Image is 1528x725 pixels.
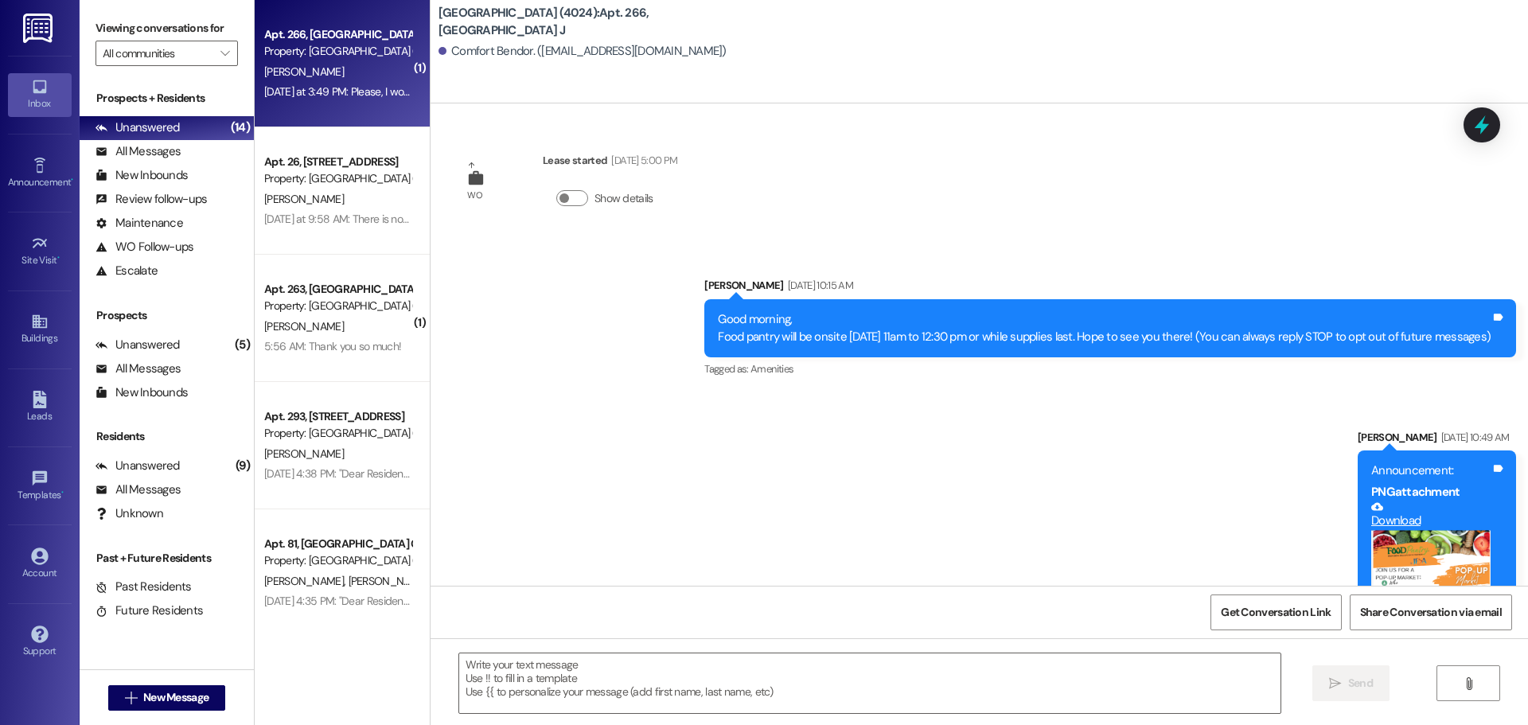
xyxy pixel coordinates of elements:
[348,574,432,588] span: [PERSON_NAME]
[264,339,401,353] div: 5:56 AM: Thank you so much!
[1210,594,1341,630] button: Get Conversation Link
[439,43,727,60] div: Comfort Bendor. ([EMAIL_ADDRESS][DOMAIN_NAME])
[8,308,72,351] a: Buildings
[1358,429,1516,451] div: [PERSON_NAME]
[264,446,344,461] span: [PERSON_NAME]
[264,84,916,99] div: [DATE] at 3:49 PM: Please, I would like you to fumigate my apartment [DATE] if possible. I will d...
[80,307,254,324] div: Prospects
[264,408,411,425] div: Apt. 293, [STREET_ADDRESS]
[1371,530,1491,650] button: Zoom image
[95,505,163,522] div: Unknown
[8,230,72,273] a: Site Visit •
[264,192,344,206] span: [PERSON_NAME]
[594,190,653,207] label: Show details
[1371,501,1491,528] a: Download
[1360,604,1502,621] span: Share Conversation via email
[1329,677,1341,690] i: 
[718,311,1491,345] div: Good morning, Food pantry will be onsite [DATE] 11am to 12:30 pm or while supplies last. Hope to ...
[264,298,411,314] div: Property: [GEOGRAPHIC_DATA] (4024)
[8,543,72,586] a: Account
[467,187,482,204] div: WO
[95,215,183,232] div: Maintenance
[95,458,180,474] div: Unanswered
[1348,675,1373,692] span: Send
[57,252,60,263] span: •
[103,41,212,66] input: All communities
[61,487,64,498] span: •
[750,362,793,376] span: Amenities
[704,357,1516,380] div: Tagged as:
[264,281,411,298] div: Apt. 263, [GEOGRAPHIC_DATA] J
[80,90,254,107] div: Prospects + Residents
[704,277,1516,299] div: [PERSON_NAME]
[264,170,411,187] div: Property: [GEOGRAPHIC_DATA] (4024)
[1350,594,1512,630] button: Share Conversation via email
[95,143,181,160] div: All Messages
[1371,462,1491,479] div: Announcement:
[95,239,193,255] div: WO Follow-ups
[784,277,853,294] div: [DATE] 10:15 AM
[439,5,757,39] b: [GEOGRAPHIC_DATA] (4024): Apt. 266, [GEOGRAPHIC_DATA] J
[264,154,411,170] div: Apt. 26, [STREET_ADDRESS]
[80,428,254,445] div: Residents
[264,552,411,569] div: Property: [GEOGRAPHIC_DATA] (4024)
[8,73,72,116] a: Inbox
[543,152,677,174] div: Lease started
[95,602,203,619] div: Future Residents
[231,333,254,357] div: (5)
[95,384,188,401] div: New Inbounds
[264,26,411,43] div: Apt. 266, [GEOGRAPHIC_DATA] J
[264,536,411,552] div: Apt. 81, [GEOGRAPHIC_DATA] C
[264,319,344,333] span: [PERSON_NAME]
[264,574,349,588] span: [PERSON_NAME]
[8,386,72,429] a: Leads
[1437,429,1510,446] div: [DATE] 10:49 AM
[95,191,207,208] div: Review follow-ups
[8,621,72,664] a: Support
[232,454,254,478] div: (9)
[264,425,411,442] div: Property: [GEOGRAPHIC_DATA] (4024)
[8,465,72,508] a: Templates •
[95,361,181,377] div: All Messages
[95,579,192,595] div: Past Residents
[23,14,56,43] img: ResiDesk Logo
[95,167,188,184] div: New Inbounds
[95,16,238,41] label: Viewing conversations for
[264,212,533,226] div: [DATE] at 9:58 AM: There is no hard water at the building B
[227,115,254,140] div: (14)
[143,689,209,706] span: New Message
[71,174,73,185] span: •
[95,481,181,498] div: All Messages
[95,337,180,353] div: Unanswered
[125,692,137,704] i: 
[108,685,226,711] button: New Message
[95,263,158,279] div: Escalate
[1371,484,1460,500] b: PNG attachment
[264,64,344,79] span: [PERSON_NAME]
[1312,665,1390,701] button: Send
[95,119,180,136] div: Unanswered
[220,47,229,60] i: 
[80,550,254,567] div: Past + Future Residents
[1221,604,1331,621] span: Get Conversation Link
[607,152,677,169] div: [DATE] 5:00 PM
[264,43,411,60] div: Property: [GEOGRAPHIC_DATA] (4024)
[1463,677,1475,690] i: 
